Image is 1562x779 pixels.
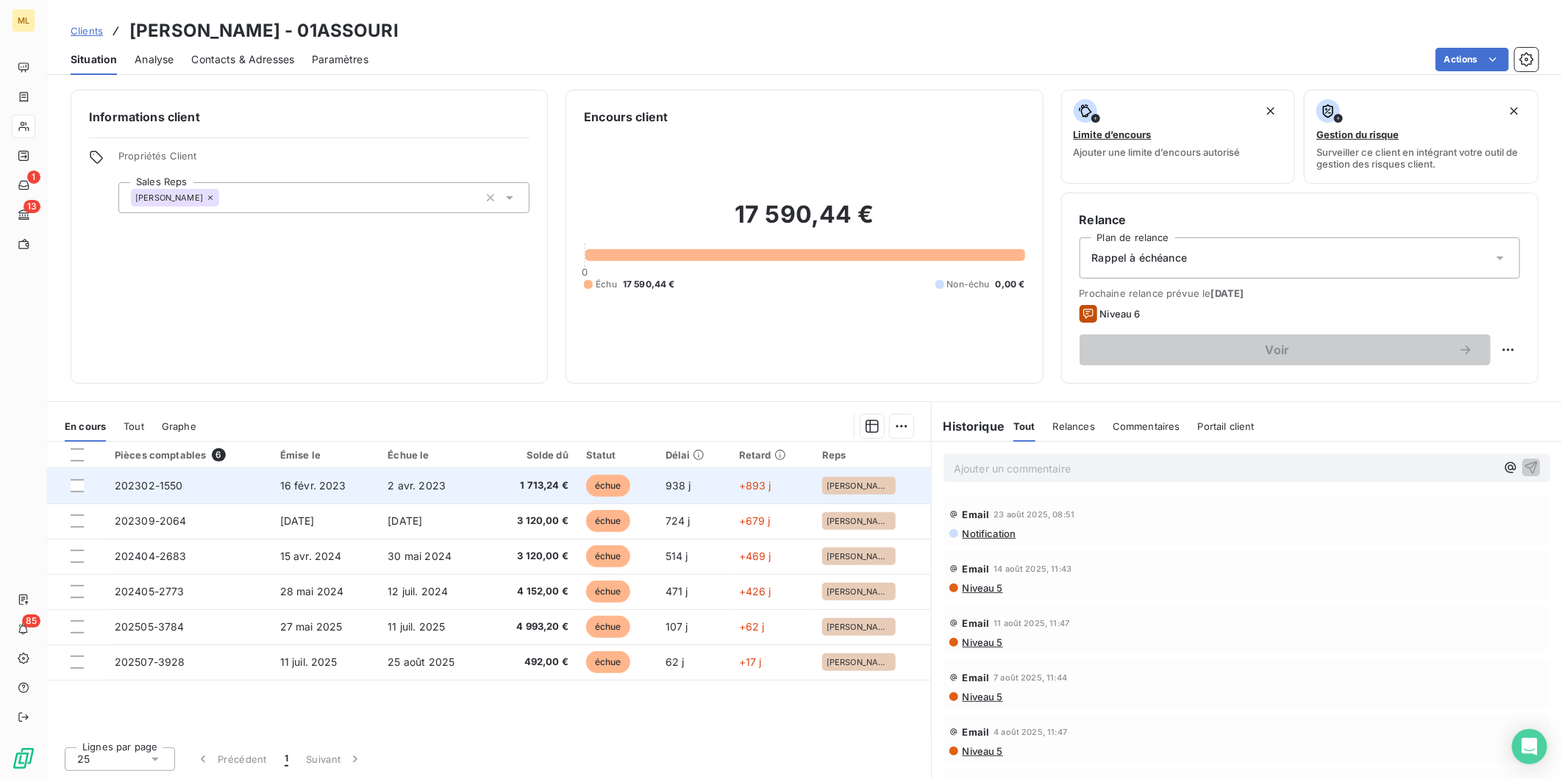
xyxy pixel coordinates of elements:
[115,448,263,462] div: Pièces comptables
[280,656,338,668] span: 11 juil. 2025
[963,509,990,520] span: Email
[827,622,891,631] span: [PERSON_NAME]
[739,449,805,461] div: Retard
[312,52,368,67] span: Paramètres
[666,514,691,527] span: 724 j
[666,620,688,633] span: 107 j
[24,200,40,213] span: 13
[963,726,990,738] span: Email
[739,479,771,492] span: +893 j
[947,278,990,291] span: Non-échu
[1198,420,1255,432] span: Portail client
[996,278,1025,291] span: 0,00 €
[666,585,688,597] span: 471 j
[285,752,288,767] span: 1
[71,24,103,38] a: Clients
[280,620,343,633] span: 27 mai 2025
[994,619,1069,628] span: 11 août 2025, 11:47
[65,420,106,432] span: En cours
[496,514,568,528] span: 3 120,00 €
[115,514,187,527] span: 202309-2064
[827,517,891,525] span: [PERSON_NAME]
[1512,729,1547,764] div: Open Intercom Messenger
[822,449,922,461] div: Reps
[827,587,891,596] span: [PERSON_NAME]
[115,585,185,597] span: 202405-2773
[1080,211,1520,229] h6: Relance
[961,636,1003,648] span: Niveau 5
[219,191,231,204] input: Ajouter une valeur
[963,617,990,629] span: Email
[388,449,479,461] div: Échue le
[666,479,691,492] span: 938 j
[1080,334,1491,365] button: Voir
[129,18,399,44] h3: [PERSON_NAME] - 01ASSOURI
[124,420,144,432] span: Tout
[827,658,891,667] span: [PERSON_NAME]
[596,278,617,291] span: Échu
[586,581,630,603] span: échue
[666,550,688,562] span: 514 j
[191,52,294,67] span: Contacts & Adresses
[961,528,1016,539] span: Notification
[961,745,1003,757] span: Niveau 5
[1316,129,1399,140] span: Gestion du risque
[276,744,297,775] button: 1
[994,564,1071,573] span: 14 août 2025, 11:43
[496,655,568,669] span: 492,00 €
[961,582,1003,594] span: Niveau 5
[586,510,630,532] span: échue
[115,479,183,492] span: 202302-1550
[162,420,196,432] span: Graphe
[135,52,174,67] span: Analyse
[118,150,529,170] span: Propriétés Client
[1074,129,1152,140] span: Limite d’encours
[1316,146,1526,170] span: Surveiller ce client en intégrant votre outil de gestion des risques client.
[388,585,448,597] span: 12 juil. 2024
[280,585,344,597] span: 28 mai 2024
[739,514,771,527] span: +679 j
[71,52,117,67] span: Situation
[280,479,346,492] span: 16 févr. 2023
[932,417,1005,435] h6: Historique
[1053,420,1095,432] span: Relances
[1092,251,1188,265] span: Rappel à échéance
[22,614,40,628] span: 85
[496,449,568,461] div: Solde dû
[280,550,342,562] span: 15 avr. 2024
[1100,308,1141,320] span: Niveau 6
[586,651,630,673] span: échue
[297,744,371,775] button: Suivant
[739,550,771,562] span: +469 j
[1080,287,1520,299] span: Prochaine relance prévue le
[827,481,891,490] span: [PERSON_NAME]
[388,656,454,668] span: 25 août 2025
[584,200,1024,244] h2: 17 590,44 €
[1013,420,1035,432] span: Tout
[12,9,35,32] div: ML
[388,514,422,527] span: [DATE]
[1436,48,1509,71] button: Actions
[584,108,668,126] h6: Encours client
[212,448,225,462] span: 6
[496,549,568,564] span: 3 120,00 €
[961,691,1003,703] span: Niveau 5
[135,193,203,202] span: [PERSON_NAME]
[115,550,187,562] span: 202404-2683
[739,585,771,597] span: +426 j
[666,449,721,461] div: Délai
[586,545,630,567] span: échue
[77,752,90,767] span: 25
[827,552,891,561] span: [PERSON_NAME]
[27,170,40,184] span: 1
[963,563,990,575] span: Email
[115,656,185,668] span: 202507-3928
[739,656,762,668] span: +17 j
[1074,146,1241,158] span: Ajouter une limite d’encours autorisé
[388,620,445,633] span: 11 juil. 2025
[115,620,185,633] span: 202505-3784
[1097,344,1458,356] span: Voir
[496,584,568,599] span: 4 152,00 €
[496,478,568,493] span: 1 713,24 €
[1113,420,1180,432] span: Commentaires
